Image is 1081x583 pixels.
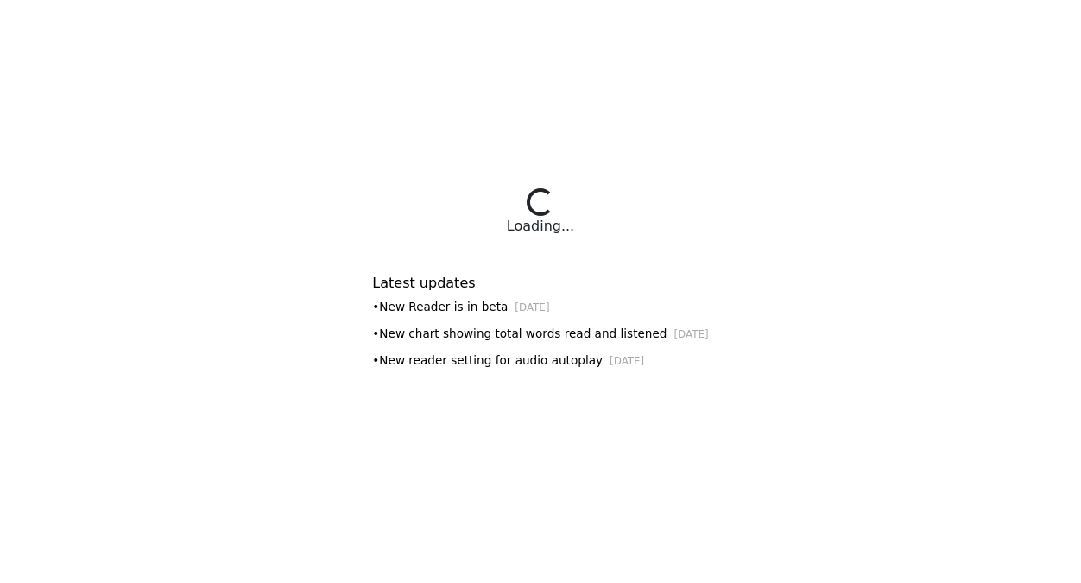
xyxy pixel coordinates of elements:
[372,298,708,316] div: • New Reader is in beta
[372,325,708,343] div: • New chart showing total words read and listened
[372,352,708,370] div: • New reader setting for audio autoplay
[507,216,574,237] div: Loading...
[515,301,549,314] small: [DATE]
[372,275,708,291] h6: Latest updates
[673,328,708,340] small: [DATE]
[610,355,644,367] small: [DATE]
